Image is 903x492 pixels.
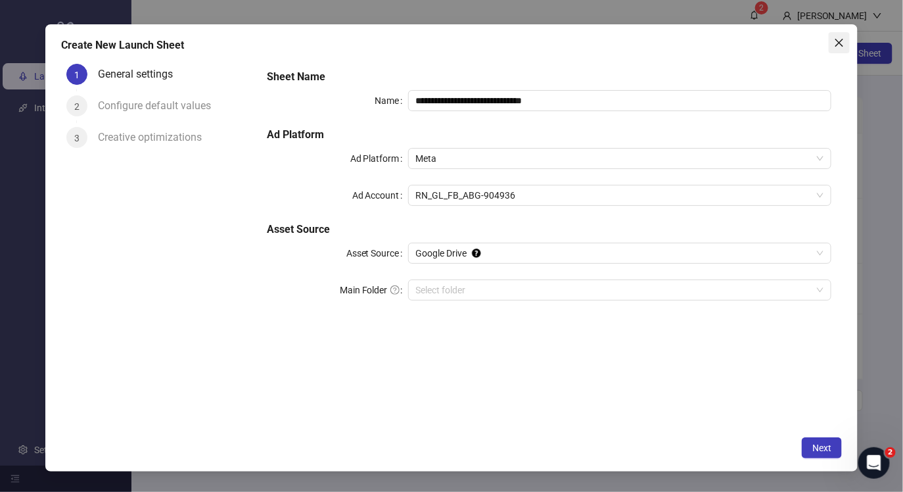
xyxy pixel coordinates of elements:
h5: Ad Platform [267,127,831,143]
span: Meta [416,149,824,168]
label: Ad Account [352,185,408,206]
h5: Sheet Name [267,69,831,85]
div: Create New Launch Sheet [61,37,843,53]
div: Creative optimizations [98,127,212,148]
span: RN_GL_FB_ABG-904936 [416,185,824,205]
span: 3 [74,133,80,143]
h5: Asset Source [267,222,831,237]
span: Google Drive [416,243,824,263]
span: 1 [74,70,80,80]
span: Next [812,443,831,453]
input: Name [408,90,832,111]
div: Configure default values [98,95,221,116]
button: Next [802,437,842,458]
label: Asset Source [346,243,408,264]
span: question-circle [390,285,400,295]
iframe: Intercom live chat [858,447,890,479]
button: Close [829,32,850,53]
div: General settings [98,64,183,85]
span: close [834,37,845,48]
div: Tooltip anchor [471,247,482,259]
span: 2 [885,447,896,458]
label: Ad Platform [350,148,408,169]
span: 2 [74,101,80,112]
label: Name [375,90,408,111]
label: Main Folder [340,280,408,301]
